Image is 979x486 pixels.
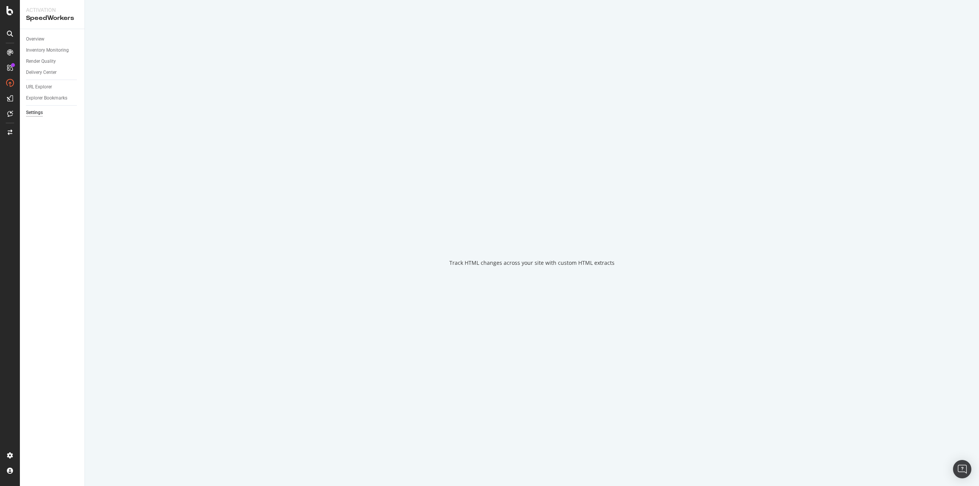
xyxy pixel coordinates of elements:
[26,46,69,54] div: Inventory Monitoring
[26,46,79,54] a: Inventory Monitoring
[26,109,43,117] div: Settings
[26,57,56,65] div: Render Quality
[26,14,78,23] div: SpeedWorkers
[26,83,79,91] a: URL Explorer
[26,6,78,14] div: Activation
[26,35,44,43] div: Overview
[26,83,52,91] div: URL Explorer
[26,94,67,102] div: Explorer Bookmarks
[449,259,615,267] div: Track HTML changes across your site with custom HTML extracts
[26,57,79,65] a: Render Quality
[26,68,57,77] div: Delivery Center
[26,94,79,102] a: Explorer Bookmarks
[26,35,79,43] a: Overview
[504,219,559,247] div: animation
[953,460,971,478] div: Open Intercom Messenger
[26,109,79,117] a: Settings
[26,68,79,77] a: Delivery Center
